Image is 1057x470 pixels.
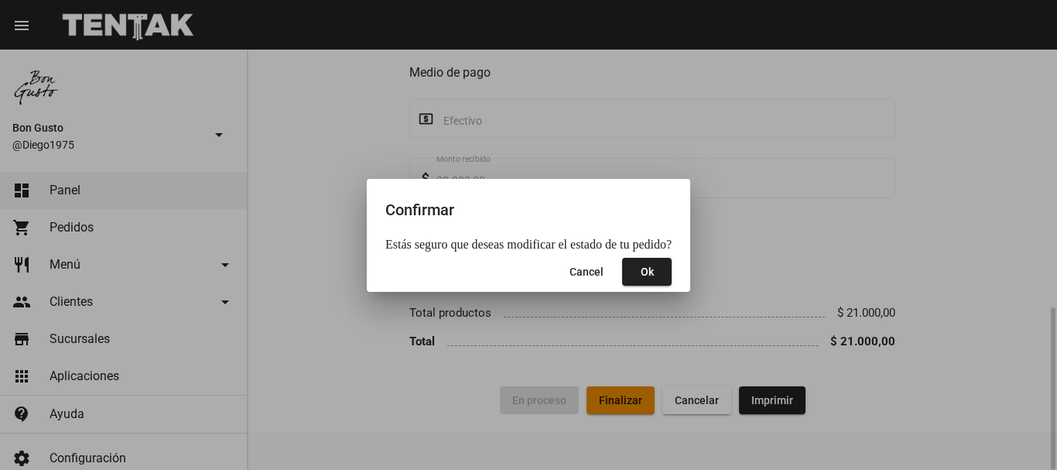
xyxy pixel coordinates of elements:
span: Cancel [570,266,604,278]
h2: Confirmar [385,197,672,222]
span: Ok [641,266,654,278]
button: Close dialog [622,258,672,286]
mat-dialog-content: Estás seguro que deseas modificar el estado de tu pedido? [367,238,690,252]
button: Close dialog [557,258,616,286]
